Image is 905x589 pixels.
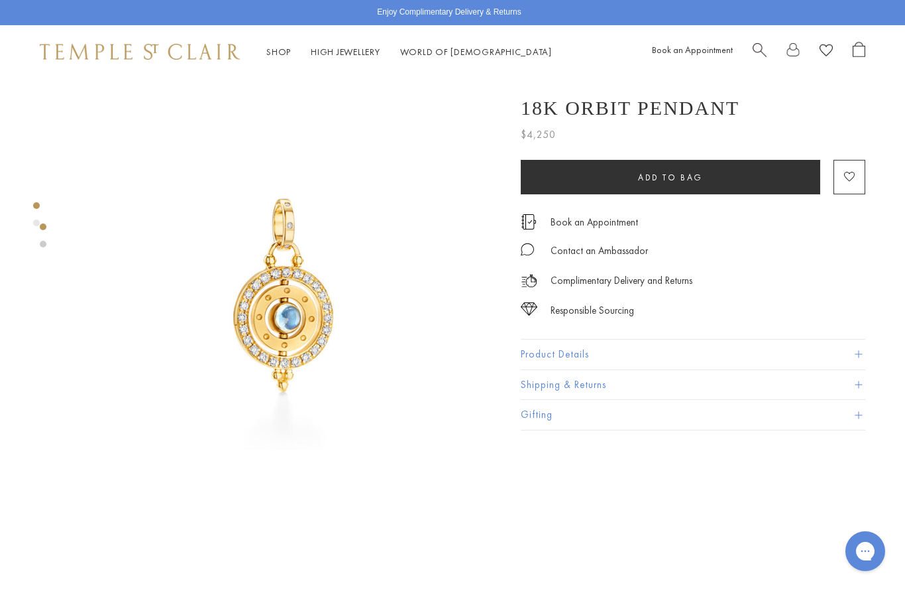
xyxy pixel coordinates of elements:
img: Temple St. Clair [40,44,240,60]
div: Responsible Sourcing [551,302,634,319]
a: Book an Appointment [551,215,638,229]
img: 18K Orbit Pendant [66,78,501,513]
a: World of [DEMOGRAPHIC_DATA]World of [DEMOGRAPHIC_DATA] [400,46,552,58]
span: $4,250 [521,126,556,143]
div: Product gallery navigation [33,199,40,237]
img: MessageIcon-01_2.svg [521,243,534,256]
a: Book an Appointment [652,44,733,56]
a: View Wishlist [820,42,833,62]
img: icon_appointment.svg [521,214,537,229]
a: Open Shopping Bag [853,42,865,62]
button: Add to bag [521,160,820,194]
p: Complimentary Delivery and Returns [551,273,692,289]
p: Enjoy Complimentary Delivery & Returns [377,6,521,19]
iframe: Gorgias live chat messenger [839,527,892,576]
button: Shipping & Returns [521,370,865,400]
button: Product Details [521,340,865,369]
div: Contact an Ambassador [551,243,648,259]
button: Gifting [521,400,865,430]
nav: Main navigation [266,44,552,60]
img: icon_delivery.svg [521,273,537,289]
a: ShopShop [266,46,291,58]
span: Add to bag [638,172,703,183]
a: High JewelleryHigh Jewellery [311,46,380,58]
img: icon_sourcing.svg [521,302,537,316]
h1: 18K Orbit Pendant [521,97,739,119]
a: Search [753,42,767,62]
